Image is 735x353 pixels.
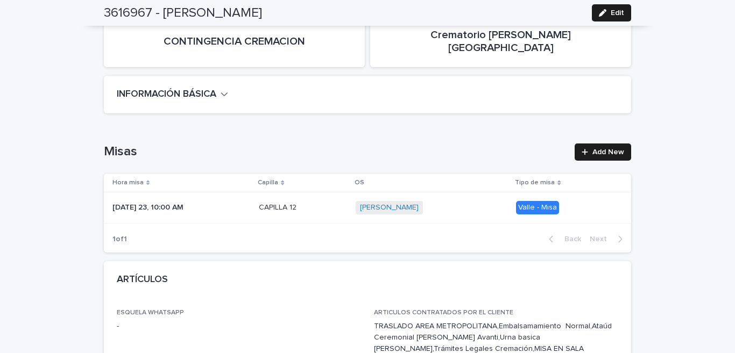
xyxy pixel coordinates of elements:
div: Valle - Misa [516,201,559,214]
p: 1 of 1 [104,226,136,253]
p: Crematorio [PERSON_NAME][GEOGRAPHIC_DATA] [383,28,618,54]
button: Back [540,234,585,244]
span: Edit [611,9,624,17]
h1: Misas [104,144,568,160]
p: Hora misa [112,177,144,189]
span: Add New [592,148,624,156]
p: CONTINGENCIA CREMACION [117,35,352,48]
span: Back [558,235,581,243]
p: CAPILLA 12 [259,201,299,212]
tr: [DATE] 23, 10:00 AM[DATE] 23, 10:00 AM CAPILLA 12CAPILLA 12 [PERSON_NAME] Valle - Misa [104,192,631,224]
font: [PERSON_NAME] [360,204,419,211]
h2: INFORMACIÓN BÁSICA [117,89,216,100]
p: [DATE] 23, 10:00 AM [112,201,186,212]
button: INFORMACIÓN BÁSICA [117,89,228,100]
a: Add New [575,143,631,161]
a: [PERSON_NAME] [360,203,419,212]
span: ARTICULOS CONTRATADOS POR EL CLIENTE [374,309,513,316]
p: - [117,321,361,332]
p: Capilla [258,177,278,189]
h2: ARTÍCULOS [117,274,168,286]
button: Next [585,234,631,244]
p: Tipo de misa [515,177,555,189]
span: ESQUELA WHATSAPP [117,309,184,316]
button: Edit [592,4,631,21]
span: Next [590,235,613,243]
p: OS [355,177,364,189]
h2: 3616967 - [PERSON_NAME] [104,5,262,21]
